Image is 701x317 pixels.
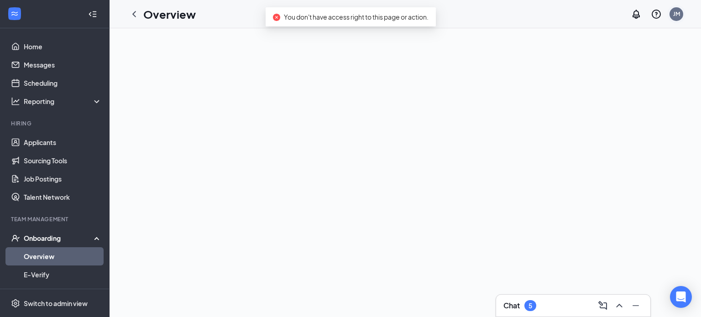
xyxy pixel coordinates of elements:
[631,9,642,20] svg: Notifications
[10,9,19,18] svg: WorkstreamLogo
[24,133,102,151] a: Applicants
[596,298,610,313] button: ComposeMessage
[673,10,680,18] div: JM
[24,56,102,74] a: Messages
[11,234,20,243] svg: UserCheck
[597,300,608,311] svg: ComposeMessage
[628,298,643,313] button: Minimize
[88,10,97,19] svg: Collapse
[284,13,429,21] span: You don't have access right to this page or action.
[129,9,140,20] svg: ChevronLeft
[24,284,102,302] a: Onboarding Documents
[670,286,692,308] div: Open Intercom Messenger
[24,247,102,265] a: Overview
[143,6,196,22] h1: Overview
[11,299,20,308] svg: Settings
[24,37,102,56] a: Home
[24,170,102,188] a: Job Postings
[612,298,627,313] button: ChevronUp
[630,300,641,311] svg: Minimize
[503,301,520,311] h3: Chat
[11,120,100,127] div: Hiring
[528,302,532,310] div: 5
[11,215,100,223] div: Team Management
[651,9,662,20] svg: QuestionInfo
[24,299,88,308] div: Switch to admin view
[24,97,102,106] div: Reporting
[614,300,625,311] svg: ChevronUp
[11,97,20,106] svg: Analysis
[24,234,94,243] div: Onboarding
[273,14,280,21] span: close-circle
[24,188,102,206] a: Talent Network
[24,74,102,92] a: Scheduling
[24,151,102,170] a: Sourcing Tools
[24,265,102,284] a: E-Verify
